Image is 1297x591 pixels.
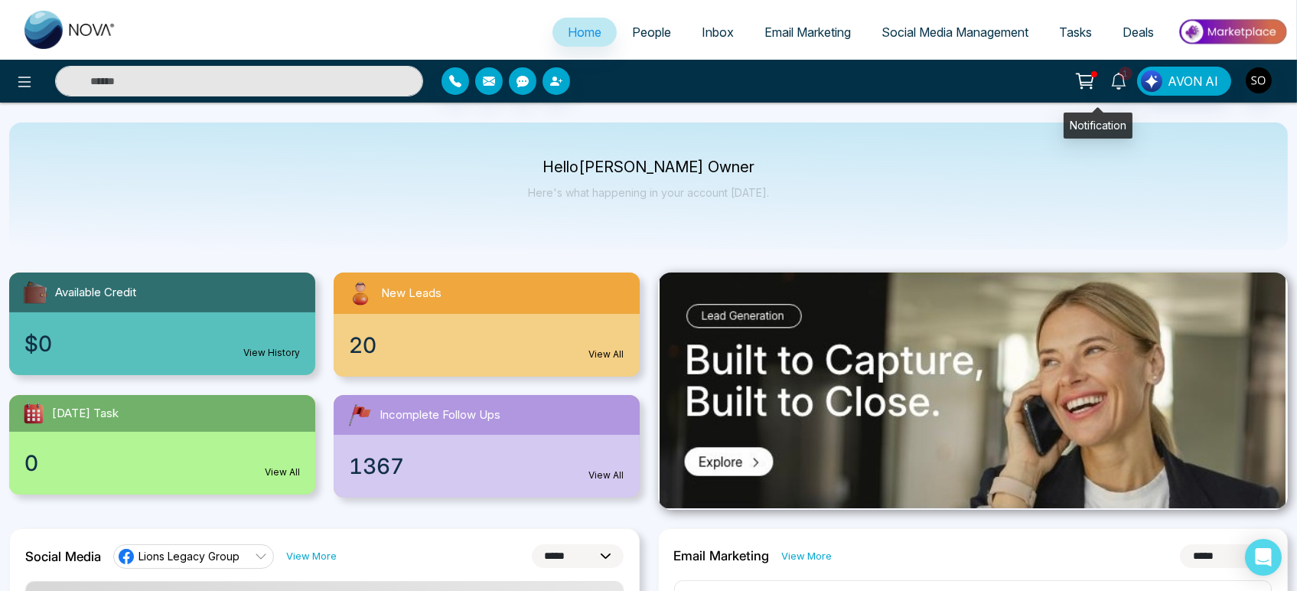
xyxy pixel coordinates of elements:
[1137,67,1231,96] button: AVON AI
[243,346,300,360] a: View History
[380,407,500,424] span: Incomplete Follow Ups
[589,469,624,482] a: View All
[52,405,119,423] span: [DATE] Task
[24,11,116,49] img: Nova CRM Logo
[21,279,49,306] img: availableCredit.svg
[528,161,769,174] p: Hello [PERSON_NAME] Owner
[749,18,866,47] a: Email Marketing
[286,549,337,563] a: View More
[349,450,404,482] span: 1367
[617,18,686,47] a: People
[589,348,624,361] a: View All
[1245,539,1282,576] div: Open Intercom Messenger
[1141,70,1162,92] img: Lead Flow
[1246,67,1272,93] img: User Avatar
[686,18,749,47] a: Inbox
[782,549,833,563] a: View More
[1059,24,1092,40] span: Tasks
[25,549,101,564] h2: Social Media
[324,395,649,498] a: Incomplete Follow Ups1367View All
[24,328,52,360] span: $0
[324,273,649,377] a: New Leads20View All
[346,279,375,308] img: newLeads.svg
[764,24,851,40] span: Email Marketing
[1064,113,1132,139] div: Notification
[632,24,671,40] span: People
[1119,67,1132,80] span: 1
[138,549,240,563] span: Lions Legacy Group
[24,447,38,479] span: 0
[528,186,769,199] p: Here's what happening in your account [DATE].
[21,401,46,426] img: todayTask.svg
[1123,24,1154,40] span: Deals
[1177,15,1288,49] img: Market-place.gif
[882,24,1028,40] span: Social Media Management
[1107,18,1169,47] a: Deals
[660,273,1286,508] img: .
[381,285,442,302] span: New Leads
[265,465,300,479] a: View All
[1168,72,1218,90] span: AVON AI
[568,24,601,40] span: Home
[866,18,1044,47] a: Social Media Management
[346,401,373,429] img: followUps.svg
[55,284,136,302] span: Available Credit
[349,329,376,361] span: 20
[1044,18,1107,47] a: Tasks
[552,18,617,47] a: Home
[702,24,734,40] span: Inbox
[1100,67,1137,93] a: 1
[674,548,770,563] h2: Email Marketing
